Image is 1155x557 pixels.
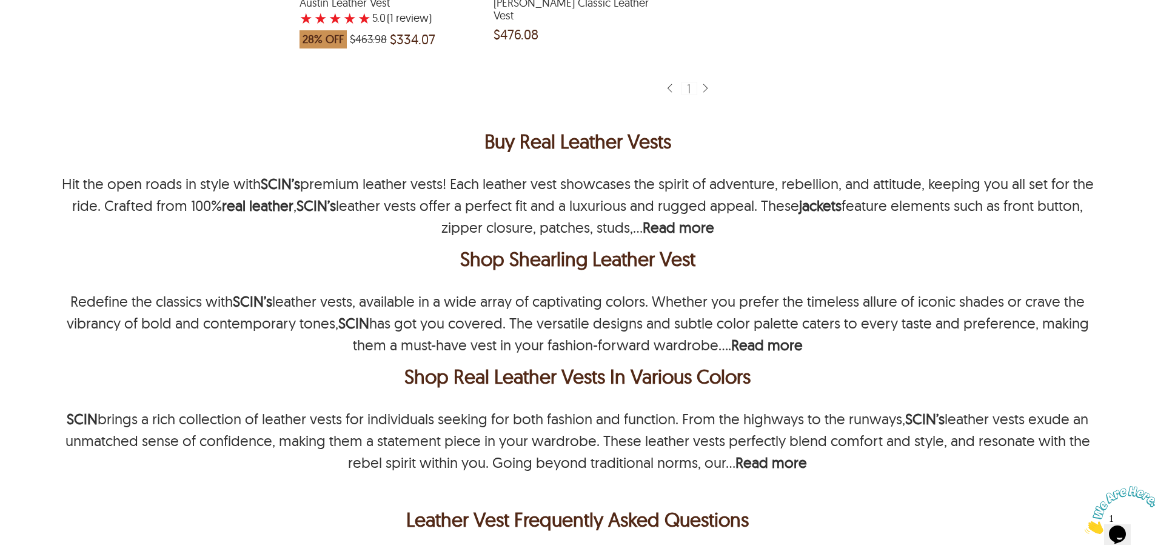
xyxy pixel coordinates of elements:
span: ) [387,12,432,24]
span: 28% OFF [300,30,347,48]
div: 1 [681,82,697,95]
img: sprite-icon [665,83,674,95]
label: 3 rating [329,12,342,24]
span: $463.98 [350,33,387,45]
div: Shop Shearling Leather Vest [61,244,1094,273]
label: 4 rating [343,12,357,24]
p: Redefine the classics with leather vests, available in a wide array of captivating colors. Whethe... [67,292,1089,354]
span: $476.08 [494,28,538,41]
b: Read more [735,453,807,472]
h1: Buy Real Leather Vests [58,127,1097,156]
label: 1 rating [300,12,313,24]
a: jackets [799,196,842,215]
p: brings a rich collection of leather vests for individuals seeking for both fashion and function. ... [65,410,1090,472]
a: SCIN’s [261,175,300,193]
a: SCIN’s [905,410,945,428]
iframe: chat widget [1080,481,1155,539]
a: SCIN’s [296,196,336,215]
p: Leather Vest Frequently Asked Questions [61,505,1094,534]
a: SCIN’s [233,292,272,310]
span: (1 [387,12,393,24]
b: Read more [643,218,714,236]
h2: Shop Shearling Leather Vest [58,244,1097,273]
div: Shop Real Leather Vests In Various Colors [61,362,1094,391]
p: Hit the open roads in style with premium leather vests! Each leather vest showcases the spirit of... [62,175,1094,236]
img: Chat attention grabber [5,5,80,53]
a: real leather [222,196,293,215]
a: SCIN [67,410,98,428]
span: review [393,12,429,24]
a: SCIN [338,314,369,332]
span: $334.07 [390,33,435,45]
b: Read more [731,336,803,354]
h2: Leather Vest Frequently Asked Questions [58,505,1097,534]
label: 5 rating [358,12,371,24]
label: 2 rating [314,12,327,24]
span: 1 [5,5,10,15]
label: 5.0 [372,12,386,24]
h2: Shop Real Leather Vests In Various Colors [58,362,1097,391]
img: sprite-icon [700,83,710,95]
